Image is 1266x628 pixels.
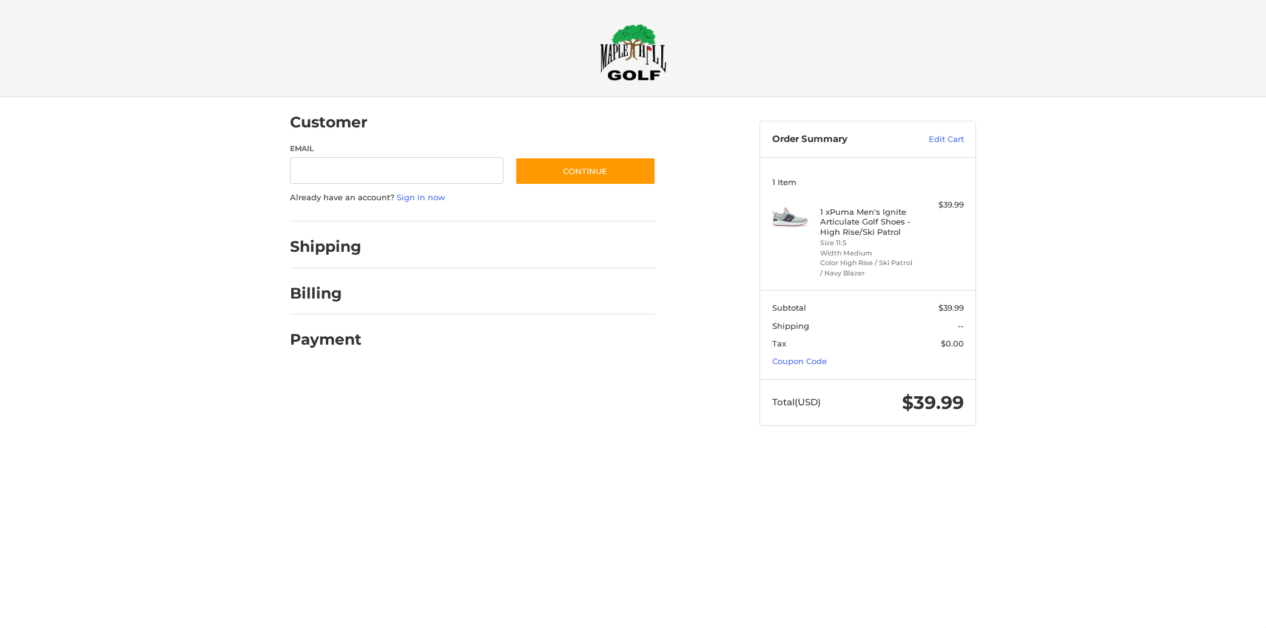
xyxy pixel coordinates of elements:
[938,303,964,312] span: $39.99
[820,238,913,248] li: Size 11.5
[772,177,964,187] h3: 1 Item
[916,199,964,211] div: $39.99
[903,133,964,146] a: Edit Cart
[290,237,362,256] h2: Shipping
[290,113,368,132] h2: Customer
[397,192,445,202] a: Sign in now
[772,133,903,146] h3: Order Summary
[290,284,361,303] h2: Billing
[820,258,913,278] li: Color High Rise / Ski Patrol / Navy Blazer
[941,339,964,348] span: $0.00
[772,303,806,312] span: Subtotal
[772,339,786,348] span: Tax
[772,321,809,331] span: Shipping
[290,330,362,349] h2: Payment
[902,391,964,414] span: $39.99
[290,192,656,204] p: Already have an account?
[515,157,656,185] button: Continue
[958,321,964,331] span: --
[772,396,821,408] span: Total (USD)
[600,24,667,81] img: Maple Hill Golf
[820,248,913,258] li: Width Medium
[820,207,913,237] h4: 1 x Puma Men's Ignite Articulate Golf Shoes - High Rise/Ski Patrol
[772,356,827,366] a: Coupon Code
[290,143,503,154] label: Email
